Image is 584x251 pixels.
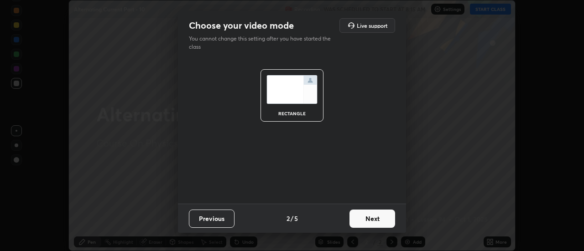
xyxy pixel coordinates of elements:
h4: 5 [294,214,298,223]
h2: Choose your video mode [189,20,294,31]
h4: / [291,214,293,223]
img: normalScreenIcon.ae25ed63.svg [266,75,318,104]
button: Previous [189,210,235,228]
button: Next [349,210,395,228]
h4: 2 [287,214,290,223]
div: rectangle [274,111,310,116]
p: You cannot change this setting after you have started the class [189,35,337,51]
h5: Live support [357,23,387,28]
